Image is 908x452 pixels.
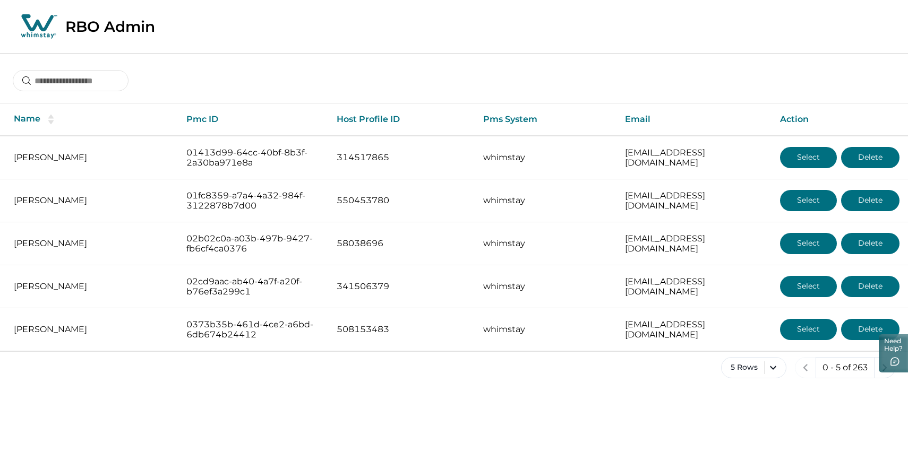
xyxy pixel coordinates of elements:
[186,147,319,168] p: 01413d99-64cc-40bf-8b3f-2a30ba971e8a
[186,190,319,211] p: 01fc8359-a7a4-4a32-984f-3122878b7d00
[14,152,169,163] p: [PERSON_NAME]
[772,103,908,136] th: Action
[483,324,608,335] p: whimstay
[475,103,616,136] th: Pms System
[874,357,895,378] button: next page
[483,281,608,292] p: whimstay
[186,276,319,297] p: 02cd9aac-ab40-4a7f-a20f-b76ef3a299c1
[483,152,608,163] p: whimstay
[780,190,837,211] button: Select
[186,233,319,254] p: 02b02c0a-a03b-497b-9427-fb6cf4ca0376
[40,114,62,125] button: sorting
[337,152,466,163] p: 314517865
[625,190,763,211] p: [EMAIL_ADDRESS][DOMAIN_NAME]
[616,103,772,136] th: Email
[328,103,475,136] th: Host Profile ID
[14,324,169,335] p: [PERSON_NAME]
[795,357,816,378] button: previous page
[337,281,466,292] p: 341506379
[780,233,837,254] button: Select
[780,319,837,340] button: Select
[625,147,763,168] p: [EMAIL_ADDRESS][DOMAIN_NAME]
[178,103,328,136] th: Pmc ID
[186,319,319,340] p: 0373b35b-461d-4ce2-a6bd-6db674b24412
[14,195,169,206] p: [PERSON_NAME]
[841,233,900,254] button: Delete
[841,276,900,297] button: Delete
[483,238,608,249] p: whimstay
[65,18,155,36] p: RBO Admin
[721,357,786,378] button: 5 Rows
[337,324,466,335] p: 508153483
[816,357,875,378] button: 0 - 5 of 263
[625,276,763,297] p: [EMAIL_ADDRESS][DOMAIN_NAME]
[337,238,466,249] p: 58038696
[780,147,837,168] button: Select
[823,362,868,373] p: 0 - 5 of 263
[841,319,900,340] button: Delete
[14,238,169,249] p: [PERSON_NAME]
[14,281,169,292] p: [PERSON_NAME]
[780,276,837,297] button: Select
[841,147,900,168] button: Delete
[841,190,900,211] button: Delete
[625,319,763,340] p: [EMAIL_ADDRESS][DOMAIN_NAME]
[483,195,608,206] p: whimstay
[337,195,466,206] p: 550453780
[625,233,763,254] p: [EMAIL_ADDRESS][DOMAIN_NAME]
